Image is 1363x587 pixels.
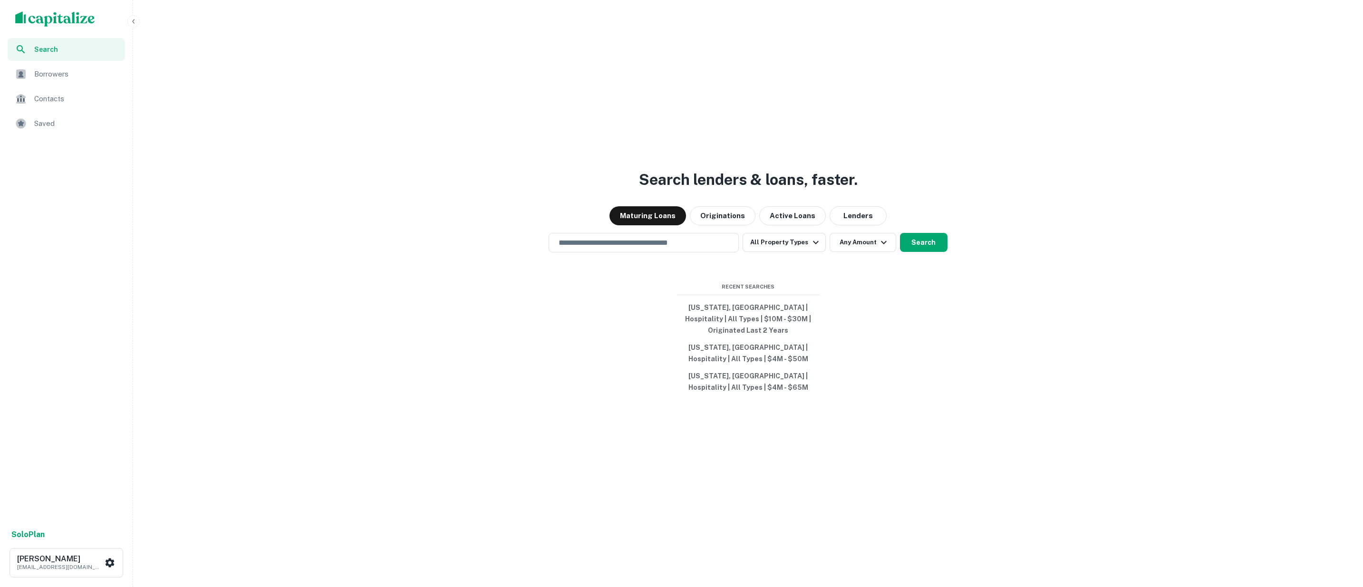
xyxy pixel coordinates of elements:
[11,530,45,539] strong: Solo Plan
[34,118,119,129] span: Saved
[677,339,820,367] button: [US_STATE], [GEOGRAPHIC_DATA] | Hospitality | All Types | $4M - $50M
[677,367,820,396] button: [US_STATE], [GEOGRAPHIC_DATA] | Hospitality | All Types | $4M - $65M
[8,112,125,135] a: Saved
[17,563,103,571] p: [EMAIL_ADDRESS][DOMAIN_NAME]
[1315,481,1363,526] iframe: Chat Widget
[8,87,125,110] a: Contacts
[830,206,887,225] button: Lenders
[609,206,686,225] button: Maturing Loans
[11,529,45,540] a: SoloPlan
[690,206,755,225] button: Originations
[8,38,125,61] a: Search
[743,233,825,252] button: All Property Types
[34,44,119,55] span: Search
[759,206,826,225] button: Active Loans
[677,299,820,339] button: [US_STATE], [GEOGRAPHIC_DATA] | Hospitality | All Types | $10M - $30M | Originated Last 2 Years
[10,548,123,577] button: [PERSON_NAME][EMAIL_ADDRESS][DOMAIN_NAME]
[17,555,103,563] h6: [PERSON_NAME]
[34,68,119,80] span: Borrowers
[900,233,947,252] button: Search
[34,93,119,105] span: Contacts
[15,11,95,27] img: capitalize-logo.png
[677,283,820,291] span: Recent Searches
[830,233,896,252] button: Any Amount
[8,63,125,86] a: Borrowers
[639,168,858,191] h3: Search lenders & loans, faster.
